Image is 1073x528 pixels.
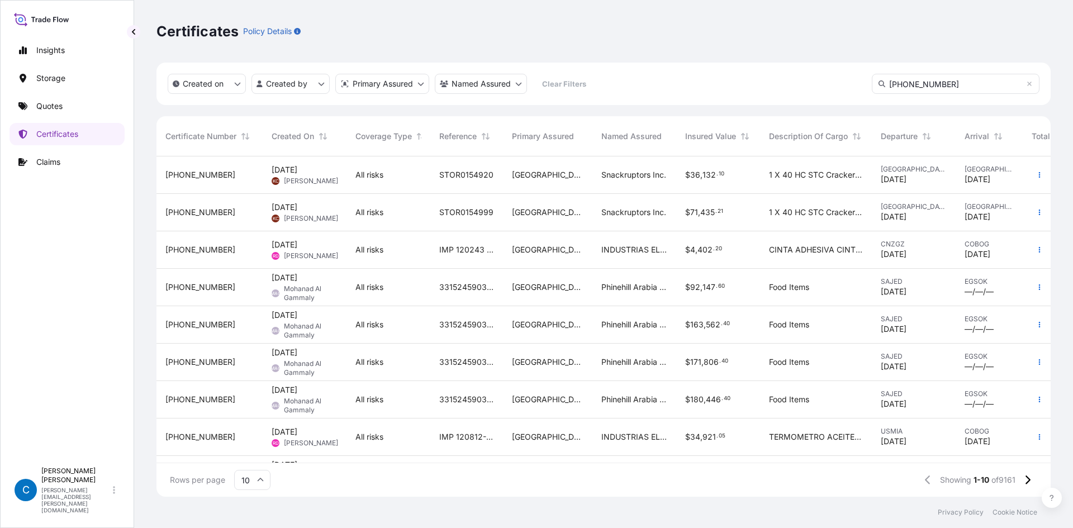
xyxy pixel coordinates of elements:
span: All risks [355,282,383,293]
span: STOR0154999 [439,207,493,218]
button: Sort [239,130,252,143]
span: 446 [706,396,721,403]
span: . [716,284,718,288]
span: MAG [270,288,281,299]
span: [DATE] [881,398,906,410]
span: Phinehill Arabia Food Ltd. [601,319,667,330]
span: CNZGZ [881,240,947,249]
span: —/—/— [965,286,994,297]
span: 402 [697,246,713,254]
span: [DATE] [965,174,990,185]
span: [GEOGRAPHIC_DATA] [512,356,583,368]
span: All risks [355,319,383,330]
span: 3315245903 // 0149 [439,319,494,330]
span: Food Items [769,319,809,330]
span: Snackruptors Inc. [601,169,666,180]
span: [GEOGRAPHIC_DATA] [512,282,583,293]
span: Reference [439,131,477,142]
p: Certificates [36,129,78,140]
span: [DATE] [272,272,297,283]
span: $ [685,283,690,291]
span: SAJED [881,389,947,398]
span: 163 [690,321,704,329]
span: $ [685,358,690,366]
span: 20 [715,247,722,251]
span: [PERSON_NAME] [284,177,338,185]
span: , [700,171,702,179]
span: . [721,322,723,326]
a: Privacy Policy [938,508,984,517]
span: [GEOGRAPHIC_DATA] [512,169,583,180]
span: SAJED [881,352,947,361]
p: Cookie Notice [993,508,1037,517]
span: [DATE] [965,249,990,260]
span: Primary Assured [512,131,574,142]
span: [GEOGRAPHIC_DATA] [965,202,1014,211]
p: [PERSON_NAME] [PERSON_NAME] [41,467,111,484]
span: [DATE] [965,211,990,222]
span: . [721,397,723,401]
span: C [22,484,30,496]
span: [DATE] [881,249,906,260]
span: Mohanad Al Gammaly [284,359,338,377]
span: [GEOGRAPHIC_DATA] [965,165,1014,174]
span: Rows per page [170,474,225,486]
span: —/—/— [965,324,994,335]
p: Insights [36,45,65,56]
span: [DATE] [965,436,990,447]
p: [PERSON_NAME][EMAIL_ADDRESS][PERSON_NAME][DOMAIN_NAME] [41,487,111,513]
span: 3315245903 // 0147 [439,394,494,405]
span: 3315245903 // 0148 [439,356,494,368]
span: EGSOK [965,389,1014,398]
span: 40 [721,359,728,363]
span: [GEOGRAPHIC_DATA] [512,244,583,255]
button: distributor Filter options [335,74,429,94]
p: Claims [36,156,60,168]
span: Certificate Number [165,131,236,142]
span: 36 [690,171,700,179]
span: 1 X 40 HC STC Crackers ONTARIO EXPRESS 02 E 40 HAMU 1975952 [769,207,863,218]
span: . [713,247,715,251]
span: 132 [702,171,716,179]
span: Created On [272,131,314,142]
span: Mohanad Al Gammaly [284,284,338,302]
span: RD [273,437,279,449]
span: COBOG [965,427,1014,436]
span: $ [685,321,690,329]
span: 171 [690,358,701,366]
a: Insights [10,39,125,61]
input: Search Certificate or Reference... [872,74,1039,94]
span: Food Items [769,394,809,405]
span: [PHONE_NUMBER] [165,244,235,255]
span: 40 [724,397,730,401]
span: $ [685,396,690,403]
span: [DATE] [881,174,906,185]
button: Sort [920,130,933,143]
button: Sort [414,130,428,143]
span: 21 [718,210,723,213]
a: Quotes [10,95,125,117]
p: Quotes [36,101,63,112]
span: Phinehill Arabia Food Ltd. [601,394,667,405]
span: —/—/— [965,361,994,372]
span: [PHONE_NUMBER] [165,319,235,330]
span: 40 [723,322,730,326]
span: [PERSON_NAME] [284,214,338,223]
p: Storage [36,73,65,84]
span: [DATE] [272,459,297,470]
span: [DATE] [272,347,297,358]
span: EGSOK [965,277,1014,286]
span: 1-10 [974,474,989,486]
span: IMP 120243 - 120474 - 120887 [439,244,494,255]
span: KC [273,213,279,224]
span: 4 [690,246,695,254]
span: . [715,210,717,213]
span: [DATE] [881,286,906,297]
button: Sort [991,130,1005,143]
a: Storage [10,67,125,89]
span: . [716,172,718,176]
span: [DATE] [881,324,906,335]
a: Certificates [10,123,125,145]
span: 92 [690,283,700,291]
span: Description Of Cargo [769,131,848,142]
